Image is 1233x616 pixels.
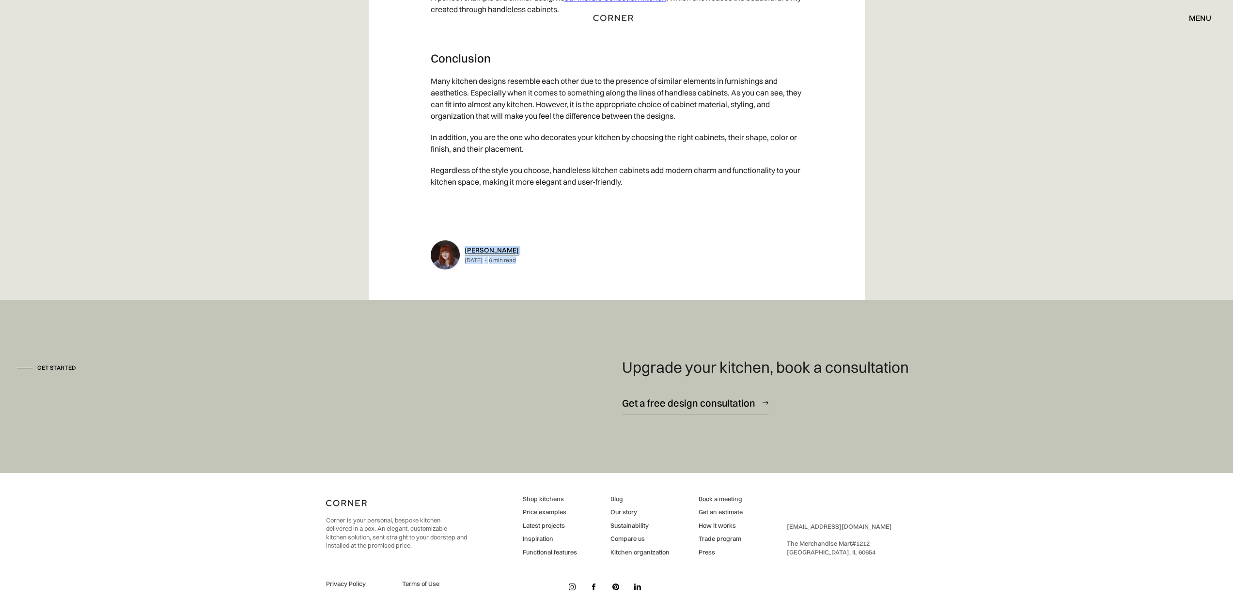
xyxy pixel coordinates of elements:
[610,521,670,530] a: Sustainability
[431,126,803,159] p: In addition, you are the one who decorates your kitchen by choosing the right cabinets, their sha...
[699,495,743,504] a: Book a meeting
[431,192,803,214] p: ‍
[37,364,76,372] div: Get started
[326,580,391,588] a: Privacy Policy
[431,70,803,126] p: Many kitchen designs resemble each other due to the presence of similar elements in furnishings a...
[523,521,577,530] a: Latest projects
[787,522,892,530] a: [EMAIL_ADDRESS][DOMAIN_NAME]
[610,495,670,504] a: Blog
[489,256,516,264] div: 6 min read
[570,12,663,24] a: home
[484,256,487,264] div: -
[622,396,755,410] div: Get a free design consultation
[699,535,743,543] a: Trade program
[610,535,670,543] a: Compare us
[523,535,577,543] a: Inspiration
[610,548,670,557] a: Kitchen organization
[699,521,743,530] a: How it works
[610,508,670,517] a: Our story
[1189,14,1211,22] div: menu
[465,256,483,264] div: [DATE]
[523,548,577,557] a: Functional features
[465,246,519,254] a: [PERSON_NAME]
[622,391,768,415] a: Get a free design consultation
[622,358,909,377] h4: Upgrade your kitchen, book a consultation
[699,508,743,517] a: Get an estimate
[431,51,803,65] h3: Conclusion
[1179,10,1211,26] div: menu
[431,159,803,192] p: Regardless of the style you choose, handleless kitchen cabinets add modern charm and functionalit...
[787,522,892,556] div: ‍ The Merchandise Mart #1212 ‍ [GEOGRAPHIC_DATA], IL 60654
[699,548,743,557] a: Press
[402,580,467,588] a: Terms of Use
[523,495,577,504] a: Shop kitchens
[326,516,467,550] p: Corner is your personal, bespoke kitchen delivered in a box. An elegant, customizable kitchen sol...
[523,508,577,517] a: Price examples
